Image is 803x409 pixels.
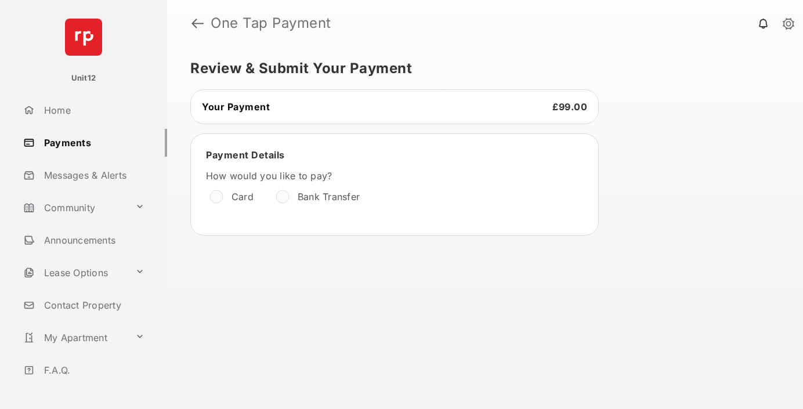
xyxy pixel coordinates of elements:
a: Community [19,194,131,222]
a: My Apartment [19,324,131,352]
a: Contact Property [19,291,167,319]
label: Bank Transfer [298,191,360,202]
span: Payment Details [206,149,285,161]
a: Messages & Alerts [19,161,167,189]
label: How would you like to pay? [206,170,554,182]
p: Unit12 [71,73,96,84]
a: Home [19,96,167,124]
span: £99.00 [552,101,587,113]
span: Your Payment [202,101,270,113]
a: Announcements [19,226,167,254]
h5: Review & Submit Your Payment [190,61,771,75]
a: F.A.Q. [19,356,167,384]
label: Card [232,191,254,202]
strong: One Tap Payment [211,16,331,30]
img: svg+xml;base64,PHN2ZyB4bWxucz0iaHR0cDovL3d3dy53My5vcmcvMjAwMC9zdmciIHdpZHRoPSI2NCIgaGVpZ2h0PSI2NC... [65,19,102,56]
a: Payments [19,129,167,157]
a: Lease Options [19,259,131,287]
